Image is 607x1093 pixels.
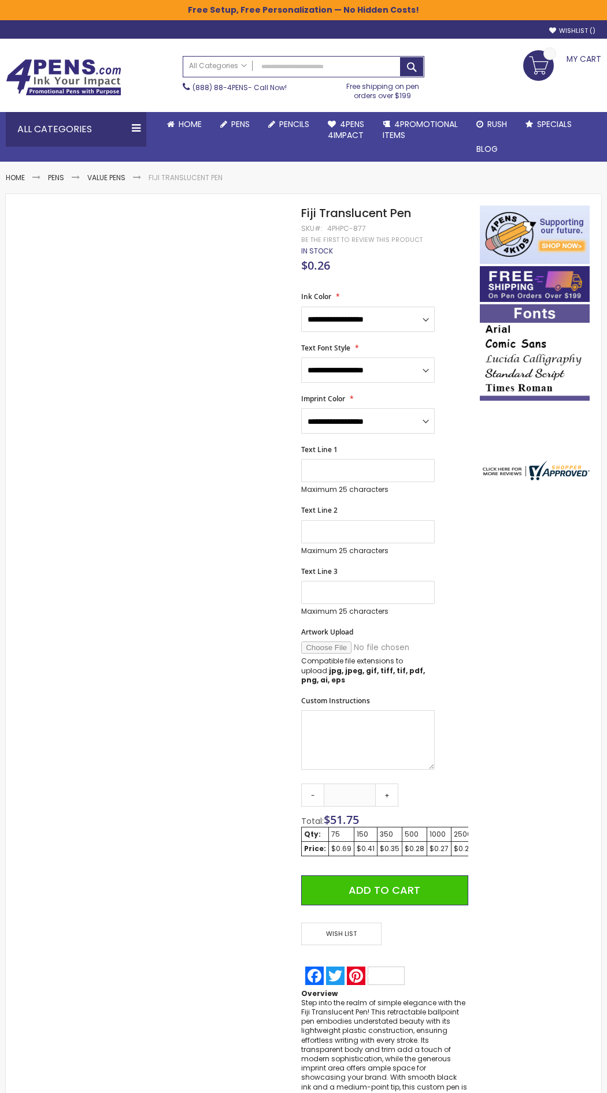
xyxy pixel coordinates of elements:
[480,304,590,401] img: font-personalization-examples
[6,59,121,96] img: 4Pens Custom Pens and Promotional Products
[301,394,345,404] span: Imprint Color
[231,118,250,130] span: Pens
[304,829,321,839] strong: Qty:
[193,83,248,92] a: (888) 88-4PENS
[301,815,324,827] span: Total:
[516,112,581,137] a: Specials
[304,844,326,853] strong: Price:
[183,57,253,76] a: All Categories
[301,988,338,998] strong: Overview
[301,546,435,555] p: Maximum 25 characters
[480,461,590,480] img: 4pens.com widget logo
[189,61,247,70] span: All Categories
[325,967,346,985] a: Twitter
[193,83,287,92] span: - Call Now!
[301,258,330,273] span: $0.26
[301,292,331,301] span: Ink Color
[301,205,411,221] span: Fiji Translucent Pen
[279,118,309,130] span: Pencils
[301,566,338,576] span: Text Line 3
[6,173,25,182] a: Home
[357,830,375,839] div: 150
[380,830,399,839] div: 350
[349,883,420,897] span: Add to Cart
[179,118,202,130] span: Home
[480,473,590,483] a: 4pens.com certificate URL
[380,844,399,853] div: $0.35
[454,844,473,853] div: $0.26
[301,923,382,945] span: Wish List
[301,246,333,256] span: In stock
[301,236,423,244] a: Be the first to review this product
[319,112,373,148] a: 4Pens4impact
[327,224,366,233] div: 4PHPC-877
[467,137,507,162] a: Blog
[301,223,323,233] strong: SKU
[301,784,324,807] a: -
[480,206,590,263] img: 4pens 4 kids
[480,266,590,302] img: Free shipping on orders over $199
[383,118,458,141] span: 4PROMOTIONAL ITEMS
[537,118,572,130] span: Specials
[301,666,425,685] strong: jpg, jpeg, gif, tiff, tif, pdf, png, ai, eps
[304,967,325,985] a: Facebook
[301,485,435,494] p: Maximum 25 characters
[375,784,398,807] a: +
[341,77,424,100] div: Free shipping on pen orders over $199
[301,923,384,945] a: Wish List
[211,112,259,137] a: Pens
[301,343,350,353] span: Text Font Style
[87,173,125,182] a: Value Pens
[259,112,319,137] a: Pencils
[48,173,64,182] a: Pens
[301,875,468,905] button: Add to Cart
[301,505,338,515] span: Text Line 2
[301,445,338,454] span: Text Line 1
[301,627,353,637] span: Artwork Upload
[476,143,498,155] span: Blog
[324,812,359,827] span: $
[331,830,351,839] div: 75
[430,830,449,839] div: 1000
[357,844,375,853] div: $0.41
[328,118,364,141] span: 4Pens 4impact
[301,247,333,256] div: Availability
[301,607,435,616] p: Maximum 25 characters
[301,696,370,706] span: Custom Instructions
[487,118,507,130] span: Rush
[330,812,359,827] span: 51.75
[405,830,424,839] div: 500
[454,830,473,839] div: 2500
[331,844,351,853] div: $0.69
[430,844,449,853] div: $0.27
[149,173,223,182] li: Fiji Translucent Pen
[373,112,467,148] a: 4PROMOTIONALITEMS
[158,112,211,137] a: Home
[549,27,595,35] a: Wishlist
[346,967,406,985] a: Pinterest
[301,656,435,685] p: Compatible file extensions to upload:
[467,112,516,137] a: Rush
[6,112,146,147] div: All Categories
[405,844,424,853] div: $0.28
